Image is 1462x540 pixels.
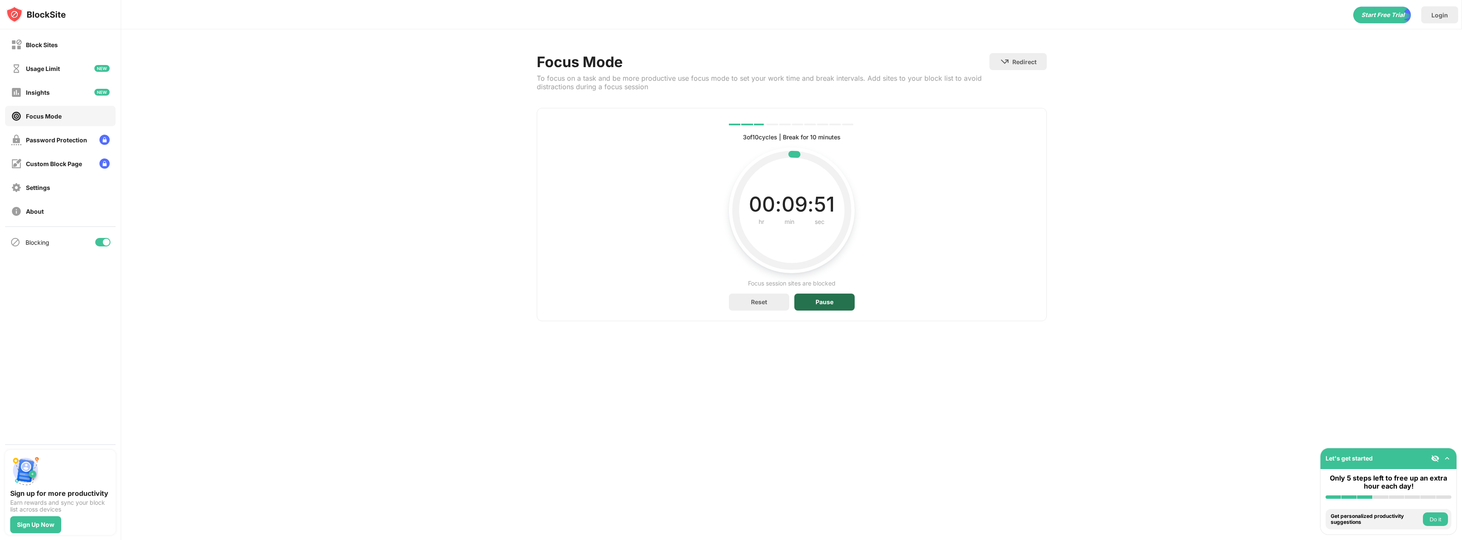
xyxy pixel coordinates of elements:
div: About [26,208,44,215]
img: customize-block-page-off.svg [11,158,22,169]
div: Password Protection [26,136,87,144]
img: new-icon.svg [94,65,110,72]
div: Only 5 steps left to free up an extra hour each day! [1326,474,1451,490]
img: push-signup.svg [10,455,41,486]
div: Redirect [1012,58,1037,65]
div: 51 [814,193,835,216]
div: 3 of 10 cycles | Break for 10 minutes [743,132,841,142]
div: 09 [782,193,807,216]
div: Blocking [25,239,49,246]
img: blocking-icon.svg [10,237,20,247]
div: : [807,193,814,216]
div: Sign Up Now [17,521,54,528]
img: about-off.svg [11,206,22,217]
div: Focus session sites are blocked [748,278,836,288]
img: focus-on.svg [11,111,22,122]
div: 00 [749,193,775,216]
div: To focus on a task and be more productive use focus mode to set your work time and break interval... [537,74,989,91]
div: min [785,216,794,228]
div: Get personalized productivity suggestions [1331,513,1421,526]
img: time-usage-off.svg [11,63,22,74]
img: insights-off.svg [11,87,22,98]
div: Settings [26,184,50,191]
img: new-icon.svg [94,89,110,96]
img: lock-menu.svg [99,135,110,145]
div: Login [1431,11,1448,19]
div: hr [759,216,764,228]
div: Earn rewards and sync your block list across devices [10,499,110,513]
div: Block Sites [26,41,58,48]
img: omni-setup-toggle.svg [1443,454,1451,463]
div: Insights [26,89,50,96]
button: Do it [1423,512,1448,526]
img: block-off.svg [11,40,22,50]
div: Pause [816,299,833,305]
div: Reset [751,298,767,305]
img: logo-blocksite.svg [6,6,66,23]
div: animation [1353,6,1411,23]
div: Focus Mode [26,113,62,120]
div: Focus Mode [537,53,989,71]
div: sec [815,216,824,228]
img: eye-not-visible.svg [1431,454,1439,463]
img: lock-menu.svg [99,158,110,169]
div: Custom Block Page [26,160,82,167]
div: Let's get started [1326,455,1373,462]
img: password-protection-off.svg [11,135,22,145]
div: : [775,193,782,216]
div: Sign up for more productivity [10,489,110,498]
div: Usage Limit [26,65,60,72]
img: settings-off.svg [11,182,22,193]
